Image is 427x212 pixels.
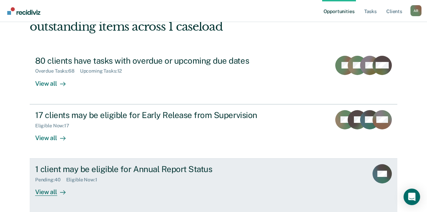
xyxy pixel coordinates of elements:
button: Profile dropdown button [410,5,421,16]
a: 80 clients have tasks with overdue or upcoming due datesOverdue Tasks:68Upcoming Tasks:12View all [30,50,397,104]
div: 1 client may be eligible for Annual Report Status [35,164,277,174]
div: View all [35,74,74,87]
div: Pending : 40 [35,177,66,183]
div: Hi, [PERSON_NAME]. We’ve found some outstanding items across 1 caseload [30,6,324,34]
div: Overdue Tasks : 68 [35,68,80,74]
div: 80 clients have tasks with overdue or upcoming due dates [35,56,277,66]
div: View all [35,128,74,142]
div: Eligible Now : 1 [66,177,103,183]
img: Recidiviz [7,7,40,15]
a: 17 clients may be eligible for Early Release from SupervisionEligible Now:17View all [30,104,397,159]
div: View all [35,183,74,196]
div: A R [410,5,421,16]
div: 17 clients may be eligible for Early Release from Supervision [35,110,277,120]
div: Upcoming Tasks : 12 [80,68,128,74]
div: Eligible Now : 17 [35,123,75,129]
div: Open Intercom Messenger [404,189,420,205]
